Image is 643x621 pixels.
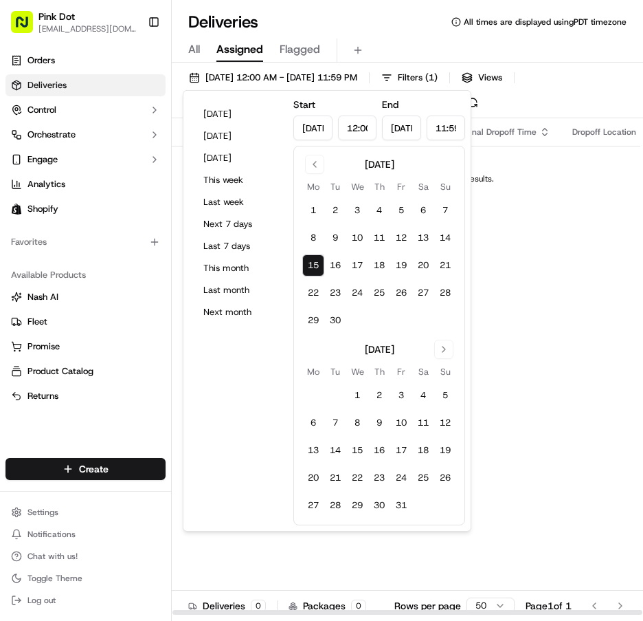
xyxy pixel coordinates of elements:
p: Rows per page [394,599,461,613]
button: Log out [5,591,166,610]
button: 30 [368,494,390,516]
button: Returns [5,385,166,407]
span: Create [79,462,109,476]
button: 25 [412,467,434,489]
span: Log out [27,595,56,606]
th: Sunday [434,364,456,379]
a: Promise [11,340,160,353]
button: 5 [434,384,456,406]
button: 14 [324,439,346,461]
button: [DATE] 12:00 AM - [DATE] 11:59 PM [183,68,363,87]
button: 26 [390,282,412,304]
button: Refresh [463,93,482,112]
button: Go to previous month [305,155,324,174]
button: 1 [346,384,368,406]
button: 12 [390,227,412,249]
button: [DATE] [197,127,280,146]
button: 27 [412,282,434,304]
div: Start new chat [62,131,225,145]
button: 3 [346,199,368,221]
button: 13 [302,439,324,461]
button: 23 [324,282,346,304]
span: Orchestrate [27,129,76,141]
button: 8 [302,227,324,249]
button: 4 [412,384,434,406]
span: Notifications [27,529,76,540]
div: [DATE] [365,342,394,356]
span: Original Dropoff Time [453,127,537,138]
input: Got a question? Start typing here... [36,89,247,103]
button: 13 [412,227,434,249]
span: Assigned [216,41,263,58]
button: 5 [390,199,412,221]
span: Flagged [280,41,320,58]
span: Engage [27,153,58,166]
button: 30 [324,309,346,331]
button: Go to next month [434,340,453,359]
button: 7 [324,412,346,434]
div: 💻 [116,309,127,320]
button: 8 [346,412,368,434]
button: Fleet [5,311,166,333]
span: ( 1 ) [425,72,438,84]
button: 26 [434,467,456,489]
button: 17 [390,439,412,461]
button: 28 [324,494,346,516]
button: 4 [368,199,390,221]
a: Product Catalog [11,365,160,378]
button: 21 [434,254,456,276]
button: Settings [5,503,166,522]
span: Deliveries [27,79,67,91]
a: Fleet [11,316,160,328]
button: 10 [346,227,368,249]
button: Last week [197,193,280,212]
button: See all [213,176,250,193]
span: Views [478,72,502,84]
button: 24 [390,467,412,489]
input: Time [427,116,466,140]
a: Nash AI [11,291,160,303]
button: Pink Dot[EMAIL_ADDRESS][DOMAIN_NAME] [5,6,142,39]
th: Monday [302,179,324,194]
img: 8571987876998_91fb9ceb93ad5c398215_72.jpg [29,131,54,156]
button: Promise [5,336,166,358]
input: Date [382,116,421,140]
button: 20 [412,254,434,276]
span: [PERSON_NAME] [43,213,111,224]
img: Shopify logo [11,204,22,215]
button: Next 7 days [197,215,280,234]
span: Orders [27,54,55,67]
button: [DATE] [197,105,280,124]
span: Shopify [27,203,58,215]
button: Views [455,68,508,87]
th: Monday [302,364,324,379]
span: Chat with us! [27,551,78,562]
th: Wednesday [346,364,368,379]
button: [EMAIL_ADDRESS][DOMAIN_NAME] [38,23,137,34]
span: API Documentation [130,307,221,321]
span: • [114,250,119,261]
button: 19 [434,439,456,461]
th: Tuesday [324,179,346,194]
button: 6 [412,199,434,221]
button: 28 [434,282,456,304]
button: 25 [368,282,390,304]
div: Page 1 of 1 [526,599,572,613]
button: 29 [302,309,324,331]
button: 7 [434,199,456,221]
button: 1 [302,199,324,221]
img: Nash [14,14,41,41]
button: Next month [197,303,280,322]
button: 22 [346,467,368,489]
button: Last 7 days [197,237,280,256]
span: All [188,41,200,58]
button: Pink Dot [38,10,75,23]
button: 14 [434,227,456,249]
button: 20 [302,467,324,489]
div: Past conversations [14,179,92,190]
button: 2 [368,384,390,406]
th: Tuesday [324,364,346,379]
span: Analytics [27,178,65,190]
input: Date [293,116,332,140]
